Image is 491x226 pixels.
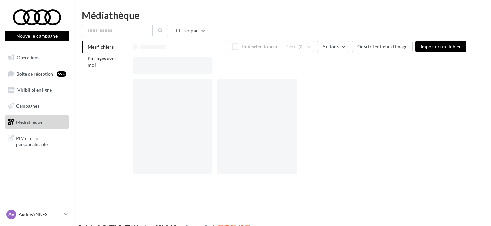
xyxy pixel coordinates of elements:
[421,44,461,49] span: Importer un fichier
[8,211,14,218] span: AV
[57,71,66,77] div: 99+
[4,51,70,64] a: Opérations
[19,211,61,218] p: Audi VANNES
[88,56,117,68] span: Partagés avec moi
[4,83,70,97] a: Visibilité en ligne
[5,208,69,221] a: AV Audi VANNES
[16,103,39,109] span: Campagnes
[16,119,42,124] span: Médiathèque
[317,41,349,52] button: Actions
[281,41,315,52] button: Gérer(0)
[299,44,304,49] span: (0)
[82,10,483,20] div: Médiathèque
[415,41,466,52] button: Importer un fichier
[352,41,413,52] button: Ouvrir l'éditeur d'image
[322,44,338,49] span: Actions
[4,131,70,150] a: PLV et print personnalisable
[88,44,114,50] span: Mes fichiers
[4,99,70,113] a: Campagnes
[171,25,208,36] button: Filtrer par
[4,115,70,129] a: Médiathèque
[4,67,70,81] a: Boîte de réception99+
[229,41,281,52] button: Tout sélectionner
[17,55,39,60] span: Opérations
[17,87,52,93] span: Visibilité en ligne
[16,134,66,148] span: PLV et print personnalisable
[16,71,53,76] span: Boîte de réception
[5,31,69,41] button: Nouvelle campagne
